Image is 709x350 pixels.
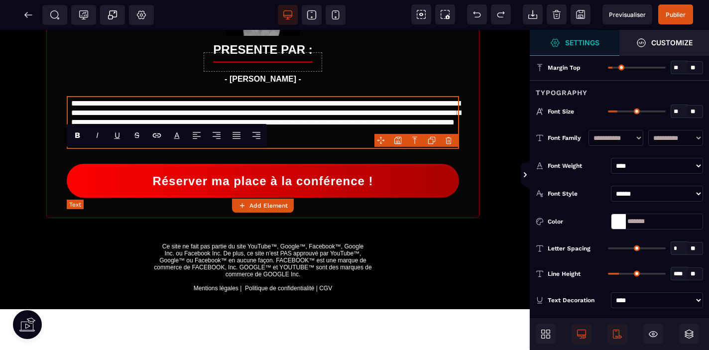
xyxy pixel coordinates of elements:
span: Hide/Show Block [643,324,663,344]
span: Desktop Only [572,324,591,344]
b: - [PERSON_NAME] - [225,45,301,53]
button: Add Element [232,199,294,213]
div: Color [548,217,607,227]
span: Align Center [207,124,227,146]
span: Link [147,124,167,146]
i: I [96,130,99,140]
span: Align Left [187,124,207,146]
text: Ce site ne fait pas partie du site YouTube™, Google™, Facebook™, Google Inc. ou Facebook Inc. De ... [121,211,405,264]
b: B [75,130,80,140]
span: Strike-through [127,124,147,146]
span: Line Height [548,270,581,278]
span: Mobile Only [607,324,627,344]
span: Tracking [79,10,89,20]
span: Open Layers [679,324,699,344]
s: S [134,130,139,140]
button: Réserver ma place à la conférence ! [67,134,460,168]
span: Settings [530,30,619,56]
label: Font color [174,130,180,140]
strong: Settings [565,39,599,46]
span: Bold [67,124,87,146]
div: Text Decoration [548,295,607,305]
span: Open Style Manager [619,30,709,56]
div: Font Family [548,133,584,143]
span: Align Right [246,124,266,146]
span: Letter Spacing [548,244,591,252]
span: Open Blocks [536,324,556,344]
u: U [115,130,120,140]
span: Setting Body [136,10,146,20]
span: Preview [602,4,652,24]
span: Popup [108,10,118,20]
span: Align Justify [227,124,246,146]
h2: PRESENTE PAR : [67,8,459,32]
span: View components [411,4,431,24]
span: Previsualiser [609,11,646,18]
p: A [174,130,180,140]
span: Publier [666,11,686,18]
strong: Customize [651,39,693,46]
span: Underline [107,124,127,146]
strong: Add Element [249,202,288,209]
div: Font Style [548,189,607,199]
div: Typography [530,80,709,99]
span: Margin Top [548,64,581,72]
span: Screenshot [435,4,455,24]
span: SEO [50,10,60,20]
span: Font Size [548,108,574,116]
span: Italic [87,124,107,146]
div: Font Weight [548,161,607,171]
